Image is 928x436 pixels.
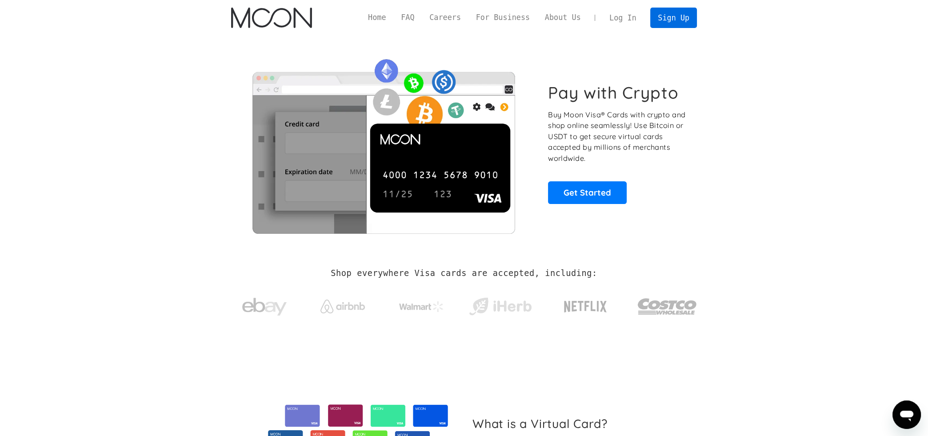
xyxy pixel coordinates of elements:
[360,12,393,23] a: Home
[231,8,312,28] img: Moon Logo
[548,109,687,164] p: Buy Moon Visa® Cards with crypto and shop online seamlessly! Use Bitcoin or USDT to get secure vi...
[602,8,644,28] a: Log In
[892,400,921,429] iframe: Schaltfläche zum Öffnen des Messaging-Fensters
[231,8,312,28] a: home
[393,12,422,23] a: FAQ
[467,286,533,323] a: iHerb
[242,293,287,321] img: ebay
[388,292,455,316] a: Walmart
[472,416,690,431] h2: What is a Virtual Card?
[231,53,536,233] img: Moon Cards let you spend your crypto anywhere Visa is accepted.
[310,291,376,318] a: Airbnb
[422,12,468,23] a: Careers
[563,296,608,318] img: Netflix
[637,290,697,323] img: Costco
[320,300,365,313] img: Airbnb
[637,281,697,328] a: Costco
[399,301,444,312] img: Walmart
[331,268,597,278] h2: Shop everywhere Visa cards are accepted, including:
[467,295,533,318] img: iHerb
[468,12,537,23] a: For Business
[546,287,625,322] a: Netflix
[548,83,679,103] h1: Pay with Crypto
[650,8,696,28] a: Sign Up
[548,181,627,204] a: Get Started
[231,284,297,325] a: ebay
[537,12,588,23] a: About Us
